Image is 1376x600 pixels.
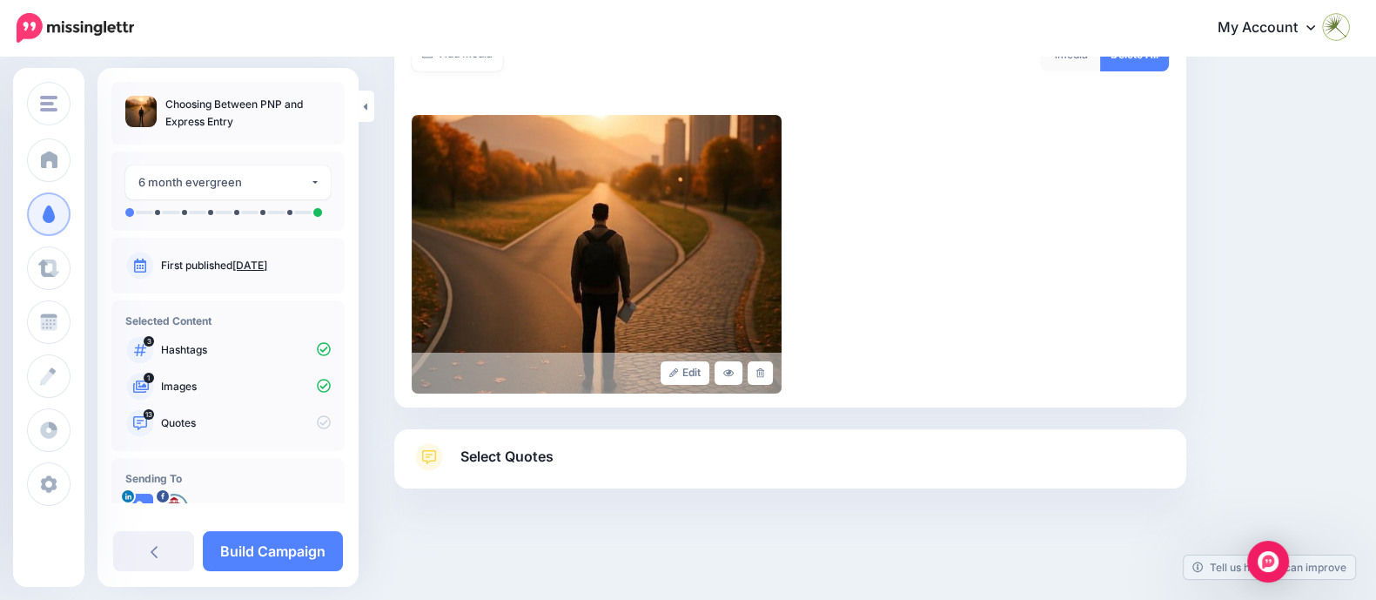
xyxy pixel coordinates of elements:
span: 13 [144,409,154,420]
img: Missinglettr [17,13,134,43]
h4: Sending To [125,472,331,485]
a: My Account [1200,7,1350,50]
p: Images [161,379,331,394]
img: 492302255_122102970692840967_6659836959717780791_n-bsa153596.jpg [160,494,188,522]
h4: Selected Content [125,314,331,327]
a: Edit [661,361,710,385]
p: Hashtags [161,342,331,358]
a: Select Quotes [412,443,1169,489]
a: Tell us how we can improve [1184,556,1355,579]
button: 6 month evergreen [125,165,331,199]
a: [DATE] [232,259,267,272]
div: 6 month evergreen [138,172,310,192]
div: Open Intercom Messenger [1247,541,1289,583]
p: Quotes [161,415,331,431]
span: 1 [144,373,154,383]
p: Choosing Between PNP and Express Entry [165,96,331,131]
p: First published [161,258,331,273]
img: menu.png [40,96,57,111]
span: 3 [144,336,154,347]
img: user_default_image.png [125,494,153,522]
img: aabda72740dd4f2ff10f332686a0a516_thumb.jpg [125,96,157,127]
span: Select Quotes [460,445,554,469]
img: aabda72740dd4f2ff10f332686a0a516_large.jpg [412,115,782,394]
